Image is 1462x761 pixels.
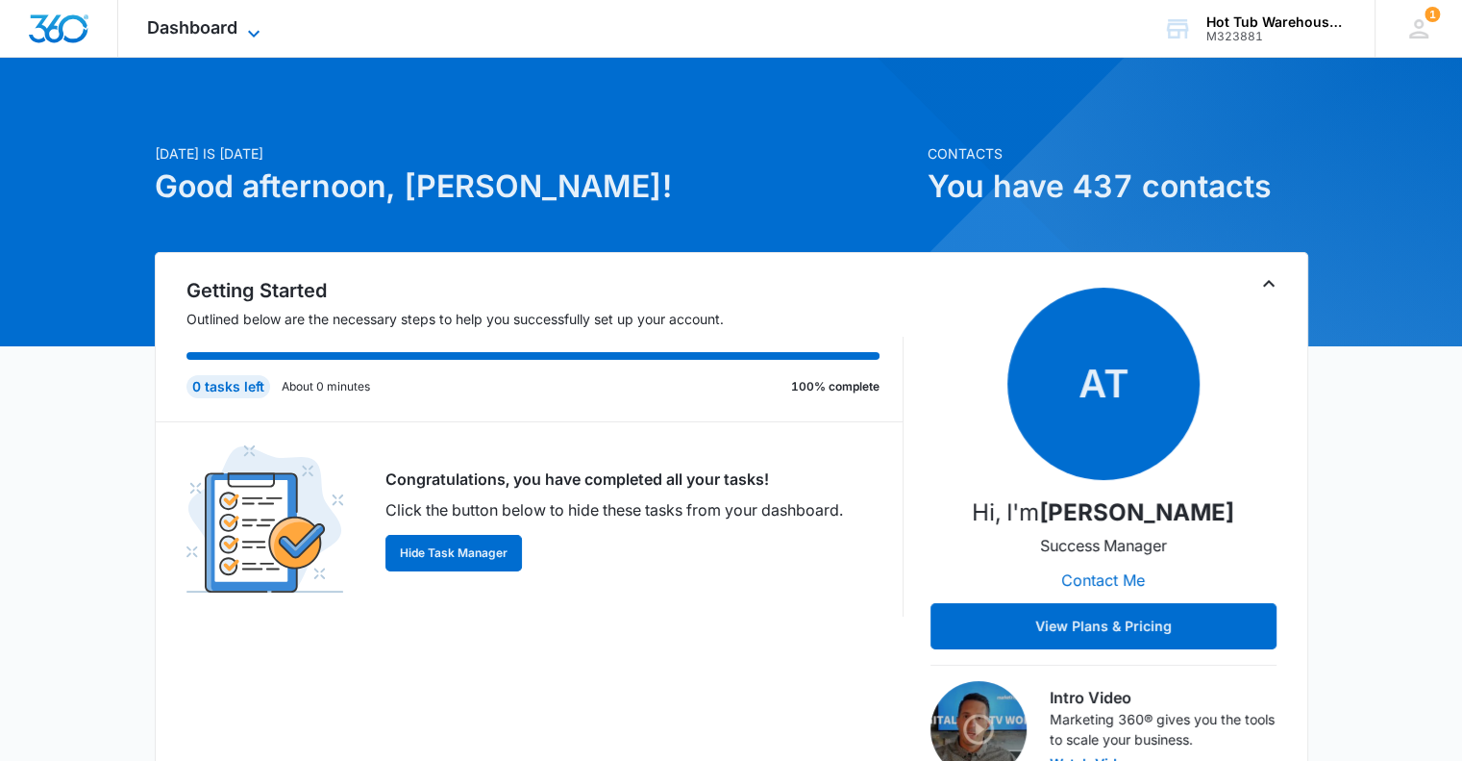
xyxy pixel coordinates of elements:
[972,495,1234,530] p: Hi, I'm
[928,164,1308,210] h1: You have 437 contacts
[1039,498,1234,526] strong: [PERSON_NAME]
[147,17,237,38] span: Dashboard
[282,378,370,395] p: About 0 minutes
[1425,7,1440,22] div: notifications count
[385,498,843,521] p: Click the button below to hide these tasks from your dashboard.
[385,535,522,571] button: Hide Task Manager
[1050,709,1276,749] p: Marketing 360® gives you the tools to scale your business.
[1007,288,1200,480] span: AT
[1050,686,1276,709] h3: Intro Video
[1042,557,1164,603] button: Contact Me
[155,164,916,210] h1: Good afternoon, [PERSON_NAME]!
[186,276,904,305] h2: Getting Started
[155,143,916,164] p: [DATE] is [DATE]
[930,603,1276,649] button: View Plans & Pricing
[1206,14,1347,30] div: account name
[186,375,270,398] div: 0 tasks left
[791,378,880,395] p: 100% complete
[1257,272,1280,295] button: Toggle Collapse
[1206,30,1347,43] div: account id
[385,468,843,491] p: Congratulations, you have completed all your tasks!
[186,309,904,329] p: Outlined below are the necessary steps to help you successfully set up your account.
[1425,7,1440,22] span: 1
[928,143,1308,164] p: Contacts
[1040,534,1167,557] p: Success Manager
